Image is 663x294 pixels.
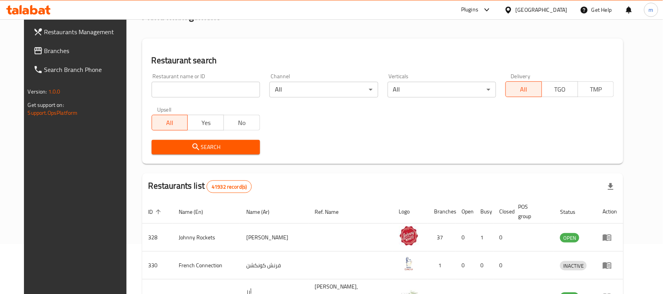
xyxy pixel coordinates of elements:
span: 41932 record(s) [207,183,251,191]
button: Yes [187,115,224,130]
td: فرنش كونكشن [240,252,308,279]
td: 0 [456,224,474,252]
div: Menu [603,261,617,270]
img: French Connection [399,254,419,274]
th: Branches [428,200,456,224]
button: Search [152,140,260,154]
span: Get support on: [28,100,64,110]
input: Search for restaurant name or ID.. [152,82,260,97]
div: Menu [603,233,617,242]
span: Restaurants Management [44,27,128,37]
a: Branches [27,41,135,60]
img: Johnny Rockets [399,226,419,246]
td: 37 [428,224,456,252]
a: Support.OpsPlatform [28,108,78,118]
div: [GEOGRAPHIC_DATA] [516,6,568,14]
td: 328 [142,224,173,252]
td: 1 [474,224,493,252]
td: Johnny Rockets [173,224,240,252]
button: All [505,81,542,97]
span: Name (Ar) [246,207,280,217]
th: Action [596,200,623,224]
span: Version: [28,86,47,97]
th: Open [456,200,474,224]
button: No [223,115,260,130]
td: [PERSON_NAME] [240,224,308,252]
span: TGO [545,84,575,95]
h2: Restaurants list [148,180,252,193]
button: TGO [542,81,578,97]
button: TMP [578,81,614,97]
div: Export file [601,177,620,196]
div: All [269,82,378,97]
td: French Connection [173,252,240,279]
span: INACTIVE [560,261,587,270]
span: TMP [581,84,611,95]
span: POS group [518,202,545,221]
label: Delivery [511,73,531,79]
span: All [155,117,185,129]
h2: Restaurant search [152,55,614,66]
label: Upsell [157,107,172,112]
th: Closed [493,200,512,224]
span: Search [158,142,254,152]
td: 0 [493,252,512,279]
span: Name (En) [179,207,214,217]
h2: Menu management [142,10,220,23]
a: Restaurants Management [27,22,135,41]
a: Search Branch Phone [27,60,135,79]
span: Yes [191,117,221,129]
th: Logo [393,200,428,224]
span: ID [148,207,163,217]
td: 0 [456,252,474,279]
td: 1 [428,252,456,279]
div: Plugins [461,5,478,15]
td: 0 [474,252,493,279]
div: Total records count [207,180,252,193]
span: Ref. Name [315,207,349,217]
td: 0 [493,224,512,252]
span: No [227,117,257,129]
span: Search Branch Phone [44,65,128,74]
button: All [152,115,188,130]
th: Busy [474,200,493,224]
span: m [649,6,654,14]
span: OPEN [560,233,579,243]
td: 330 [142,252,173,279]
div: All [388,82,496,97]
span: Status [560,207,586,217]
span: All [509,84,539,95]
span: 1.0.0 [48,86,60,97]
span: Branches [44,46,128,55]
